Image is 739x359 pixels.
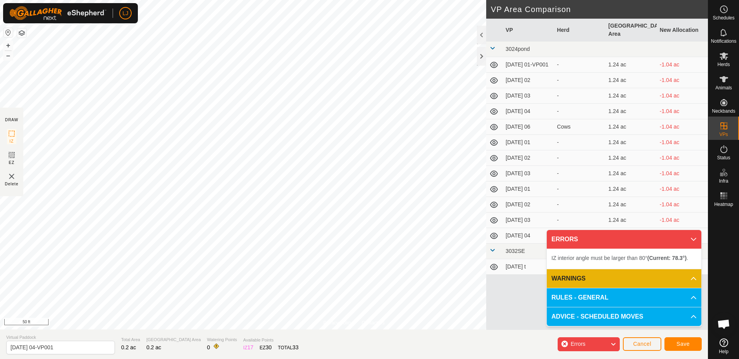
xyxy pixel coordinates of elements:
button: Reset Map [3,28,13,37]
span: Heatmap [714,202,733,207]
td: [DATE] 06 [503,119,554,135]
span: Schedules [713,16,734,20]
p-accordion-header: RULES - GENERAL [547,288,701,307]
a: Contact Us [362,319,384,326]
div: - [557,169,602,178]
td: 1.24 ac [605,104,657,119]
td: [DATE] 01 [503,181,554,197]
span: Infra [719,179,728,183]
div: - [557,216,602,224]
td: 1.24 ac [605,57,657,73]
td: -1.04 ac [657,88,708,104]
td: -1.04 ac [657,104,708,119]
div: TOTAL [278,343,299,352]
td: [DATE] 03 [503,213,554,228]
td: -1.04 ac [657,228,708,244]
span: Herds [717,62,730,67]
span: 3032SE [506,248,525,254]
div: - [557,76,602,84]
span: Status [717,155,730,160]
img: Gallagher Logo [9,6,106,20]
span: WARNINGS [551,274,586,283]
h2: VP Area Comparison [491,5,708,14]
button: Save [664,337,702,351]
td: [DATE] 02 [503,73,554,88]
span: 3024pond [506,46,530,52]
td: 1.24 ac [605,166,657,181]
td: 1.24 ac [605,181,657,197]
td: [DATE] 01-VP001 [503,57,554,73]
span: ERRORS [551,235,578,244]
span: Cancel [633,341,651,347]
div: - [557,185,602,193]
span: RULES - GENERAL [551,293,609,302]
td: -1.04 ac [657,166,708,181]
p-accordion-header: WARNINGS [547,269,701,288]
span: Help [719,349,729,354]
td: -1.04 ac [657,135,708,150]
span: [GEOGRAPHIC_DATA] Area [146,336,201,343]
div: Cows [557,123,602,131]
td: [DATE] t [503,259,554,275]
td: [DATE] 01 [503,135,554,150]
button: Map Layers [17,28,26,38]
td: 1.24 ac [605,73,657,88]
td: 1.24 ac [605,135,657,150]
th: New Allocation [657,19,708,42]
td: -1.04 ac [657,150,708,166]
div: - [557,138,602,146]
p-accordion-content: ERRORS [547,249,701,269]
span: Neckbands [712,109,735,113]
td: [DATE] 02 [503,150,554,166]
span: Watering Points [207,336,237,343]
span: 0 [207,344,210,350]
a: Privacy Policy [323,319,352,326]
td: [DATE] 04 [503,228,554,244]
p-accordion-header: ERRORS [547,230,701,249]
span: Total Area [121,336,140,343]
b: (Current: 78.3°) [647,255,687,261]
span: 30 [266,344,272,350]
div: IZ [243,343,253,352]
td: -1.04 ac [657,213,708,228]
td: 1.24 ac [605,119,657,135]
span: Errors [570,341,585,347]
a: Open chat [712,312,736,336]
span: 33 [292,344,299,350]
div: - [557,200,602,209]
img: VP [7,172,16,181]
span: ADVICE - SCHEDULED MOVES [551,312,643,321]
div: - [557,92,602,100]
td: 1.24 ac [605,150,657,166]
span: Virtual Paddock [6,334,115,341]
td: -1.04 ac [657,73,708,88]
td: -1.04 ac [657,181,708,197]
th: Herd [554,19,605,42]
span: EZ [9,160,15,166]
th: [GEOGRAPHIC_DATA] Area [605,19,657,42]
div: EZ [260,343,272,352]
span: IZ [10,138,14,144]
td: [DATE] 03 [503,88,554,104]
a: Help [708,335,739,357]
td: -1.04 ac [657,119,708,135]
td: 1.24 ac [605,88,657,104]
button: + [3,41,13,50]
td: 1.24 ac [605,197,657,213]
td: [DATE] 03 [503,166,554,181]
td: 1.24 ac [605,213,657,228]
button: – [3,51,13,60]
span: IZ interior angle must be larger than 80° . [551,255,688,261]
span: Animals [715,85,732,90]
span: LJ [123,9,129,17]
button: Cancel [623,337,661,351]
span: Available Points [243,337,298,343]
div: - [557,61,602,69]
td: 1.24 ac [605,228,657,244]
p-accordion-header: ADVICE - SCHEDULED MOVES [547,307,701,326]
td: -1.04 ac [657,57,708,73]
span: 17 [247,344,254,350]
span: Delete [5,181,19,187]
span: VPs [719,132,728,137]
span: 0.2 ac [146,344,161,350]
